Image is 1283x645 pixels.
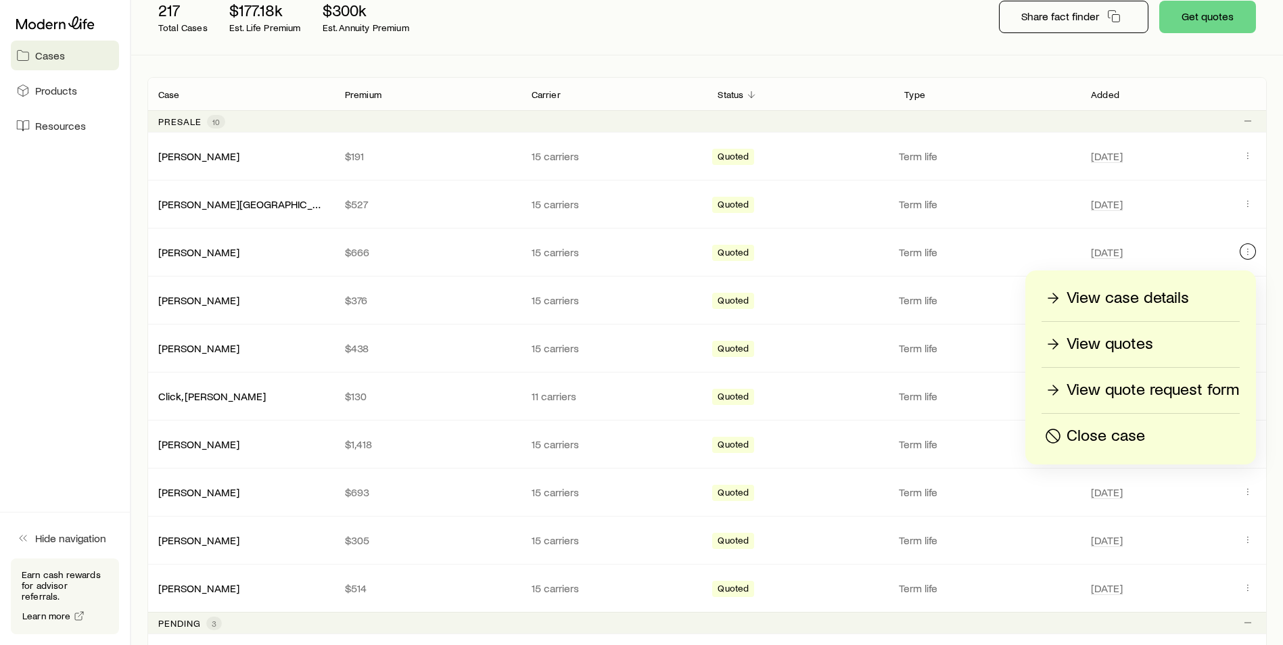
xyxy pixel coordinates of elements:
p: $527 [345,197,510,211]
p: Premium [345,89,381,100]
p: View quote request form [1067,379,1239,401]
p: Term life [899,341,1075,355]
a: [PERSON_NAME] [158,581,239,594]
button: Get quotes [1159,1,1256,33]
a: [PERSON_NAME] [158,245,239,258]
a: Cases [11,41,119,70]
p: 15 carriers [532,581,697,595]
div: Click, [PERSON_NAME] [158,389,266,404]
p: 15 carriers [532,293,697,307]
p: $130 [345,389,510,403]
p: Term life [899,293,1075,307]
div: [PERSON_NAME][GEOGRAPHIC_DATA] [158,197,323,212]
button: Hide navigation [11,523,119,553]
button: Share fact finder [999,1,1148,33]
p: 15 carriers [532,485,697,499]
div: Earn cash rewards for advisor referrals.Learn more [11,558,119,634]
p: $191 [345,149,510,163]
p: Term life [899,533,1075,547]
p: Term life [899,149,1075,163]
div: [PERSON_NAME] [158,581,239,596]
span: Hide navigation [35,531,106,545]
span: 3 [212,618,216,629]
a: Resources [11,111,119,141]
span: Learn more [22,611,71,621]
p: Share fact finder [1021,9,1099,23]
a: [PERSON_NAME] [158,485,239,498]
p: Term life [899,485,1075,499]
p: $300k [323,1,409,20]
span: [DATE] [1091,533,1123,547]
span: Quoted [718,199,749,213]
button: Close case [1042,425,1240,448]
p: Case [158,89,180,100]
span: Quoted [718,391,749,405]
p: $514 [345,581,510,595]
p: Added [1091,89,1119,100]
p: 15 carriers [532,197,697,211]
a: View quotes [1042,333,1240,356]
div: [PERSON_NAME] [158,341,239,356]
p: Presale [158,116,202,127]
span: Resources [35,119,86,133]
p: Carrier [532,89,561,100]
span: [DATE] [1091,581,1123,595]
span: [DATE] [1091,197,1123,211]
div: [PERSON_NAME] [158,293,239,308]
p: View quotes [1067,333,1153,355]
div: [PERSON_NAME] [158,485,239,500]
p: Term life [899,437,1075,451]
a: [PERSON_NAME] [158,341,239,354]
p: $438 [345,341,510,355]
span: Quoted [718,487,749,501]
span: Quoted [718,151,749,165]
p: 15 carriers [532,437,697,451]
p: Est. Annuity Premium [323,22,409,33]
p: 15 carriers [532,533,697,547]
span: Quoted [718,535,749,549]
p: Pending [158,618,201,629]
span: Quoted [718,343,749,357]
p: $376 [345,293,510,307]
p: 15 carriers [532,341,697,355]
a: [PERSON_NAME] [158,293,239,306]
p: Type [904,89,925,100]
span: Quoted [718,247,749,261]
span: Quoted [718,583,749,597]
span: 10 [212,116,220,127]
p: $177.18k [229,1,301,20]
a: View quote request form [1042,379,1240,402]
p: Total Cases [158,22,208,33]
a: [PERSON_NAME][GEOGRAPHIC_DATA] [158,197,341,210]
div: [PERSON_NAME] [158,533,239,548]
p: 15 carriers [532,245,697,259]
span: Cases [35,49,65,62]
span: Quoted [718,439,749,453]
p: $693 [345,485,510,499]
div: [PERSON_NAME] [158,437,239,452]
span: [DATE] [1091,485,1123,499]
p: Earn cash rewards for advisor referrals. [22,569,108,602]
a: View case details [1042,287,1240,310]
p: 217 [158,1,208,20]
p: Term life [899,245,1075,259]
span: [DATE] [1091,245,1123,259]
p: 11 carriers [532,389,697,403]
p: 15 carriers [532,149,697,163]
a: [PERSON_NAME] [158,149,239,162]
p: Est. Life Premium [229,22,301,33]
p: $1,418 [345,437,510,451]
p: Term life [899,197,1075,211]
p: View case details [1067,287,1189,309]
a: Click, [PERSON_NAME] [158,389,266,402]
p: Status [718,89,743,100]
p: $666 [345,245,510,259]
div: [PERSON_NAME] [158,245,239,260]
p: Term life [899,389,1075,403]
a: Products [11,76,119,105]
p: $305 [345,533,510,547]
p: Term life [899,581,1075,595]
span: [DATE] [1091,149,1123,163]
span: Quoted [718,295,749,309]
